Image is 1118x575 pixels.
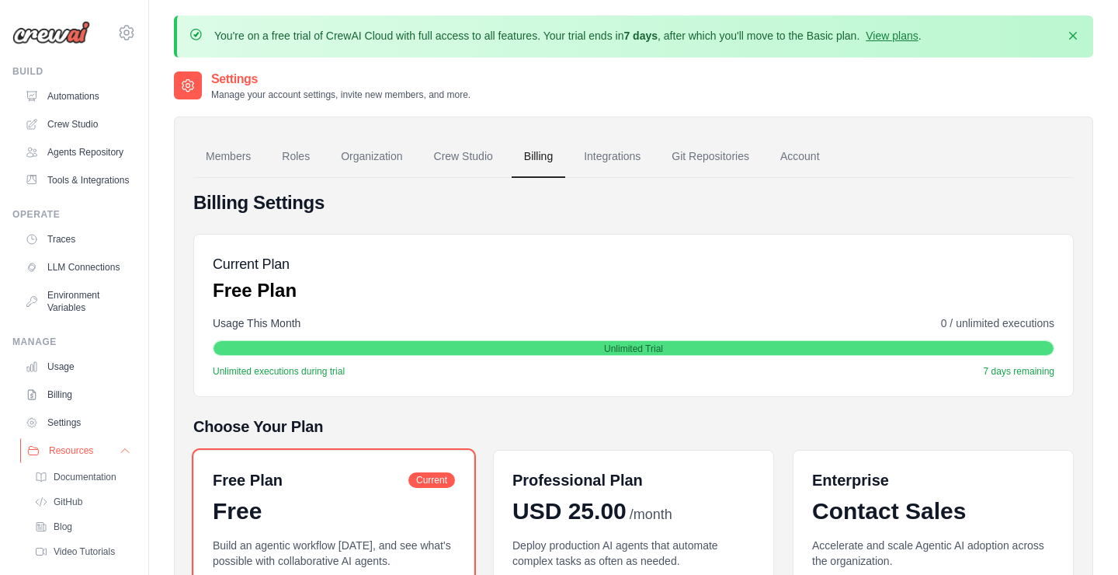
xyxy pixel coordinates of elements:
a: Video Tutorials [28,541,136,563]
a: Integrations [571,136,653,178]
span: Unlimited executions during trial [213,365,345,378]
h6: Free Plan [213,469,283,491]
a: Account [768,136,832,178]
div: Contact Sales [812,497,1054,525]
div: Build [12,65,136,78]
span: 0 / unlimited executions [941,315,1054,331]
h4: Billing Settings [193,190,1074,215]
p: Free Plan [213,278,297,303]
p: You're on a free trial of CrewAI Cloud with full access to all features. Your trial ends in , aft... [214,28,922,44]
a: Usage [19,354,136,379]
a: Crew Studio [19,112,136,137]
a: Billing [512,136,565,178]
a: Roles [269,136,322,178]
span: 7 days remaining [984,365,1054,378]
span: Usage This Month [213,315,300,331]
a: Git Repositories [659,136,762,178]
strong: 7 days [623,30,658,42]
h6: Professional Plan [512,469,643,491]
a: GitHub [28,491,136,513]
a: Crew Studio [422,136,505,178]
a: Settings [19,410,136,435]
a: Traces [19,227,136,252]
span: GitHub [54,496,82,508]
span: Unlimited Trial [604,343,663,355]
span: Documentation [54,471,116,483]
a: Environment Variables [19,283,136,320]
p: Build an agentic workflow [DATE], and see what's possible with collaborative AI agents. [213,538,455,569]
p: Manage your account settings, invite new members, and more. [211,89,470,101]
button: Resources [20,438,137,463]
span: Current [408,472,455,488]
img: Logo [12,21,90,44]
span: Resources [49,444,93,457]
h2: Settings [211,70,470,89]
div: Manage [12,336,136,348]
span: /month [630,504,672,525]
a: Documentation [28,466,136,488]
div: Free [213,497,455,525]
p: Deploy production AI agents that automate complex tasks as often as needed. [512,538,755,569]
span: Blog [54,521,72,533]
div: Operate [12,208,136,221]
p: Accelerate and scale Agentic AI adoption across the organization. [812,538,1054,569]
a: Organization [328,136,415,178]
h5: Current Plan [213,253,297,275]
a: Tools & Integrations [19,168,136,193]
a: Blog [28,516,136,538]
span: Video Tutorials [54,545,115,558]
a: View plans [866,30,918,42]
a: Agents Repository [19,140,136,165]
h6: Enterprise [812,469,1054,491]
h5: Choose Your Plan [193,416,1074,437]
a: Members [193,136,263,178]
span: USD 25.00 [512,497,627,525]
a: Automations [19,84,136,109]
a: LLM Connections [19,255,136,280]
a: Billing [19,382,136,407]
